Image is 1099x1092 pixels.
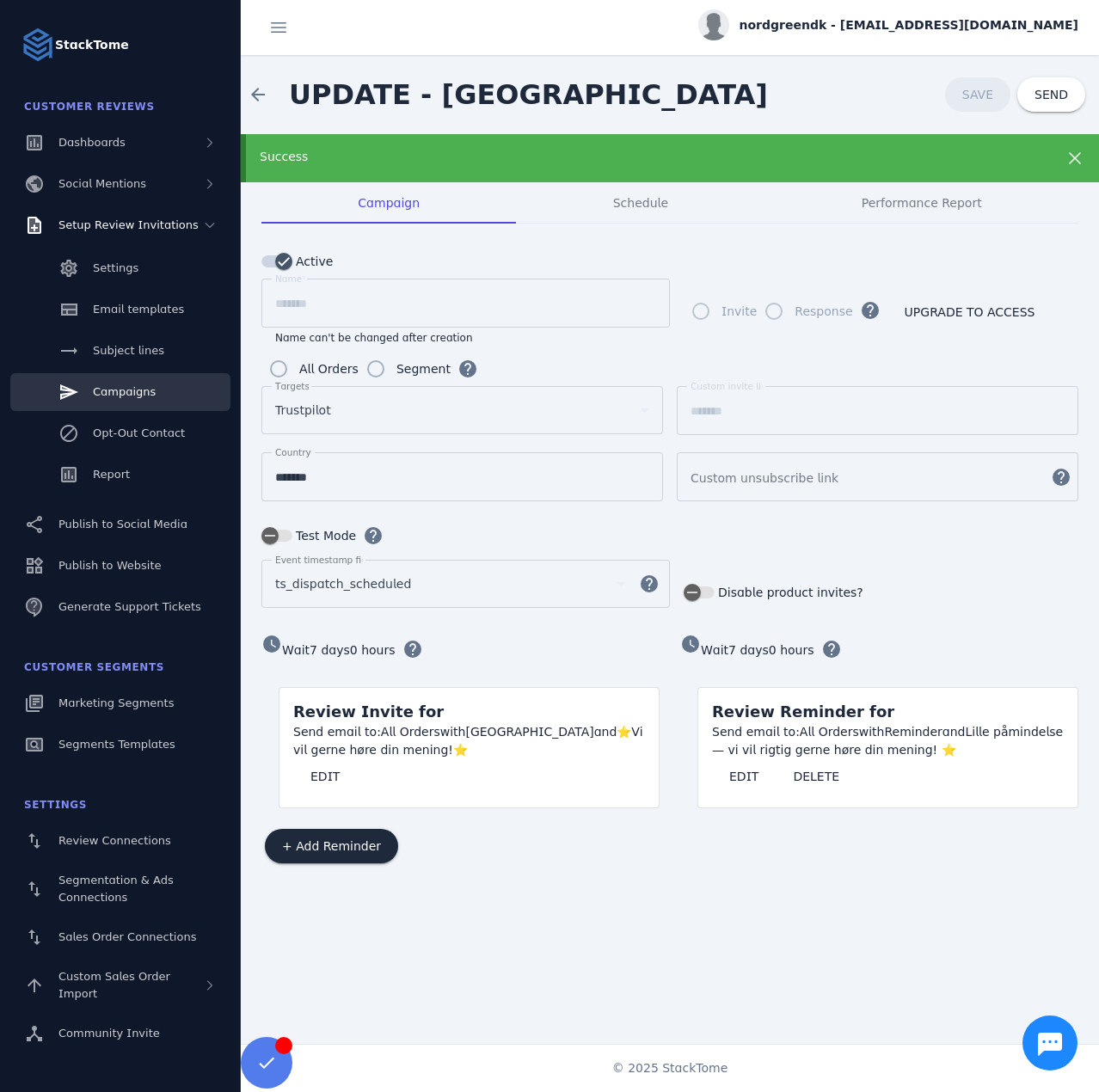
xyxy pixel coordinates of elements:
[58,1027,160,1040] span: Community Invite
[712,759,776,794] button: EDIT
[10,588,230,626] a: Generate Support Tickets
[58,518,187,531] span: Publish to Social Media
[701,643,728,657] span: Wait
[275,467,649,488] input: Country
[612,1059,728,1077] span: © 2025 StackTome
[24,101,155,113] span: Customer Reviews
[58,970,170,1000] span: Custom Sales Order Import
[58,559,161,572] span: Publish to Website
[310,770,340,782] span: EDIT
[1017,77,1085,112] button: SEND
[728,643,769,657] span: 7 days
[282,643,310,657] span: Wait
[58,136,126,149] span: Dashboards
[698,9,729,40] img: profile.jpg
[93,426,185,439] span: Opt-Out Contact
[613,197,668,209] span: Schedule
[10,822,230,860] a: Review Connections
[21,28,55,62] img: Logo image
[10,249,230,287] a: Settings
[887,295,1053,329] button: UPGRADE TO ACCESS
[715,582,863,603] label: Disable product invites?
[10,332,230,370] a: Subject lines
[10,456,230,494] a: Report
[293,702,444,721] span: Review Invite for
[729,770,758,782] span: EDIT
[93,261,138,274] span: Settings
[740,16,1079,34] span: nordgreendk - [EMAIL_ADDRESS][DOMAIN_NAME]
[10,506,230,543] a: Publish to Social Media
[289,78,768,111] span: UPDATE - [GEOGRAPHIC_DATA]
[310,643,350,657] span: 7 days
[275,574,411,594] span: ts_dispatch_scheduled
[800,725,859,739] span: All Orders
[10,291,230,328] a: Email templates
[350,643,396,657] span: 0 hours
[282,840,381,852] span: + Add Reminder
[10,547,230,585] a: Publish to Website
[791,301,852,322] label: Response
[58,177,146,190] span: Social Mentions
[393,359,451,379] label: Segment
[58,696,174,709] span: Marketing Segments
[265,829,398,863] button: + Add Reminder
[58,930,196,943] span: Sales Order Connections
[698,9,1079,40] button: nordgreendk - [EMAIL_ADDRESS][DOMAIN_NAME]
[58,218,199,231] span: Setup Review Invitations
[629,574,670,594] mat-icon: help
[275,400,331,420] span: Trustpilot
[275,328,473,345] mat-hint: Name can't be changed after creation
[10,863,230,915] a: Segmentation & Ads Connections
[1035,89,1068,101] span: SEND
[776,759,856,794] button: DELETE
[58,738,175,751] span: Segments Templates
[55,36,129,54] strong: StackTome
[275,447,311,457] mat-label: Country
[691,381,772,391] mat-label: Custom invite link
[10,726,230,764] a: Segments Templates
[93,303,184,316] span: Email templates
[93,468,130,481] span: Report
[293,725,381,739] span: Send email to:
[10,1015,230,1052] a: Community Invite
[58,874,174,904] span: Segmentation & Ads Connections
[712,723,1064,759] div: Reminder Lille påmindelse — vi vil rigtig gerne høre din mening! ⭐
[275,273,302,284] mat-label: Name
[905,306,1035,318] span: UPGRADE TO ACCESS
[942,725,966,739] span: and
[293,759,357,794] button: EDIT
[680,634,701,654] mat-icon: watch_later
[440,725,466,739] span: with
[859,725,885,739] span: with
[691,471,838,485] mat-label: Custom unsubscribe link
[10,414,230,452] a: Opt-Out Contact
[381,725,440,739] span: All Orders
[718,301,757,322] label: Invite
[93,385,156,398] span: Campaigns
[275,555,375,565] mat-label: Event timestamp field
[769,643,814,657] span: 0 hours
[275,381,310,391] mat-label: Targets
[293,723,645,759] div: [GEOGRAPHIC_DATA] ⭐Vi vil gerne høre din mening!⭐
[292,525,356,546] label: Test Mode
[862,197,982,209] span: Performance Report
[58,834,171,847] span: Review Connections
[24,799,87,811] span: Settings
[358,197,420,209] span: Campaign
[93,344,164,357] span: Subject lines
[594,725,617,739] span: and
[10,684,230,722] a: Marketing Segments
[24,661,164,673] span: Customer Segments
[261,634,282,654] mat-icon: watch_later
[292,251,333,272] label: Active
[10,373,230,411] a: Campaigns
[712,702,894,721] span: Review Reminder for
[10,918,230,956] a: Sales Order Connections
[299,359,359,379] div: All Orders
[712,725,800,739] span: Send email to:
[58,600,201,613] span: Generate Support Tickets
[793,770,839,782] span: DELETE
[260,148,1003,166] div: Success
